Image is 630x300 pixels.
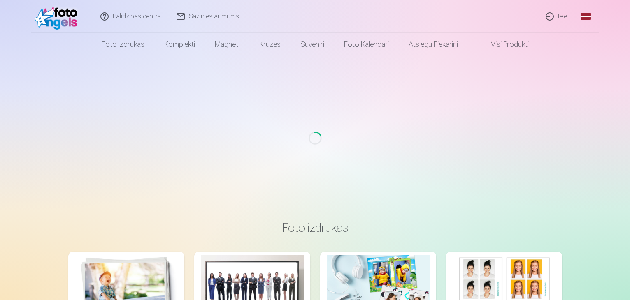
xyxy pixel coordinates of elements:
a: Magnēti [205,33,249,56]
a: Suvenīri [291,33,334,56]
a: Krūzes [249,33,291,56]
h3: Foto izdrukas [75,220,556,235]
a: Foto izdrukas [92,33,154,56]
img: /fa1 [35,3,82,30]
a: Visi produkti [468,33,539,56]
a: Foto kalendāri [334,33,399,56]
a: Komplekti [154,33,205,56]
a: Atslēgu piekariņi [399,33,468,56]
